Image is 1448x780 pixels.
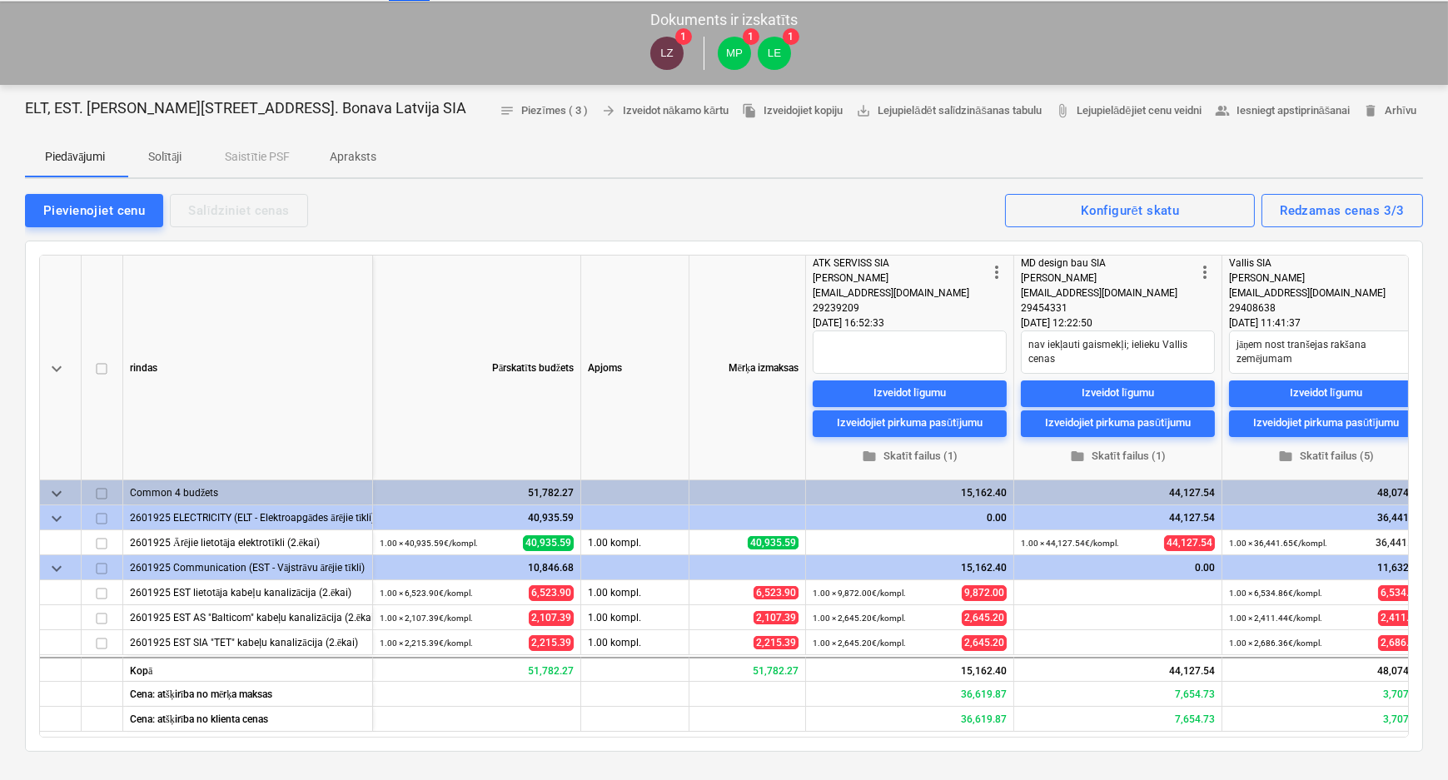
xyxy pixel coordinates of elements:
[1229,444,1423,469] button: Skatīt failus (5)
[660,47,674,59] span: LZ
[1081,200,1179,221] div: Konfigurēt skatu
[1021,410,1215,437] button: Izveidojiet pirkuma pasūtījumu
[813,380,1007,407] button: Izveidot līgumu
[25,194,163,227] button: Pievienojiet cenu
[380,638,473,648] small: 1.00 × 2,215.39€ / kompl.
[1378,585,1423,601] span: 6,534.86
[493,98,595,124] button: Piezīmes ( 3 )
[145,148,185,166] p: Solītāji
[45,148,105,166] p: Piedāvājumi
[380,614,473,623] small: 1.00 × 2,107.39€ / kompl.
[123,707,373,732] div: Cena: atšķirība no klienta cenas
[813,638,906,648] small: 1.00 × 2,645.20€ / kompl.
[754,636,799,649] span: 2,215.39
[43,200,145,221] div: Pievienojiet cenu
[1229,287,1386,299] span: [EMAIL_ADDRESS][DOMAIN_NAME]
[1403,262,1423,282] span: more_vert
[1229,380,1423,407] button: Izveidot līgumu
[1229,555,1423,580] div: 11,632.66
[500,103,515,118] span: notes
[1175,688,1215,700] span: Paredzamā rentabilitāte - iesniegts piedāvājums salīdzinājumā ar mērķa cenu
[962,585,1007,601] span: 9,872.00
[1383,688,1423,700] span: Paredzamā rentabilitāte - iesniegts piedāvājums salīdzinājumā ar mērķa cenu
[813,315,1007,330] div: [DATE] 16:52:33
[1175,713,1215,725] span: Paredzamā rentabilitāte - iesniegts piedāvājums salīdzinājumā ar klienta cenu
[837,414,983,433] div: Izveidojiet pirkuma pasūtījumu
[1229,480,1423,505] div: 48,074.31
[813,287,969,299] span: [EMAIL_ADDRESS][DOMAIN_NAME]
[856,102,1042,121] span: Lejupielādēt salīdzināšanas tabulu
[373,657,581,682] div: 51,782.27
[743,28,759,45] span: 1
[1082,384,1154,403] div: Izveidot līgumu
[1229,410,1423,437] button: Izveidojiet pirkuma pasūtījumu
[1365,700,1448,780] iframe: Chat Widget
[1215,103,1230,118] span: people_alt
[1055,102,1201,121] span: Lejupielādējiet cenu veidni
[47,559,67,579] span: keyboard_arrow_down
[1021,380,1215,407] button: Izveidot līgumu
[380,505,574,530] div: 40,935.59
[1028,447,1208,466] span: Skatīt failus (1)
[813,614,906,623] small: 1.00 × 2,645.20€ / kompl.
[742,102,843,121] span: Izveidojiet kopiju
[330,148,376,166] p: Apraksts
[500,102,588,121] span: Piezīmes ( 3 )
[1021,480,1215,505] div: 44,127.54
[1363,103,1378,118] span: delete
[813,256,987,271] div: ATK SERVISS SIA
[1229,614,1322,623] small: 1.00 × 2,411.44€ / kompl.
[581,605,689,630] div: 1.00 kompl.
[1215,102,1351,121] span: Iesniegt apstiprināšanai
[47,484,67,504] span: keyboard_arrow_down
[380,555,574,580] div: 10,846.68
[1229,638,1322,648] small: 1.00 × 2,686.36€ / kompl.
[581,580,689,605] div: 1.00 kompl.
[650,37,684,70] div: Lauris Zaharāns
[783,28,799,45] span: 1
[961,713,1007,725] span: Paredzamā rentabilitāte - iesniegts piedāvājums salīdzinājumā ar klienta cenu
[380,539,478,548] small: 1.00 × 40,935.59€ / kompl.
[1229,330,1423,374] textarea: jāņem nost tranšejas rakšana zemējumam
[130,630,366,654] div: 2601925 EST SIA "TET" kabeļu kanalizācija (2.ēkai)
[849,98,1048,124] a: Lejupielādēt salīdzināšanas tabulu
[813,589,906,598] small: 1.00 × 9,872.00€ / kompl.
[529,635,574,651] span: 2,215.39
[1378,635,1423,651] span: 2,686.36
[1045,414,1191,433] div: Izveidojiet pirkuma pasūtījumu
[130,580,366,604] div: 2601925 EST lietotāja kabeļu kanalizācija (2.ēkai)
[813,271,987,286] div: [PERSON_NAME]
[1164,535,1215,551] span: 44,127.54
[1208,98,1357,124] button: Iesniegt apstiprināšanai
[819,447,1000,466] span: Skatīt failus (1)
[1021,256,1195,271] div: MD design bau SIA
[862,449,877,464] span: folder
[380,480,574,505] div: 51,782.27
[1356,98,1423,124] button: Arhīvu
[1021,539,1119,548] small: 1.00 × 44,127.54€ / kompl.
[1229,256,1403,271] div: Vallis SIA
[1236,447,1416,466] span: Skatīt failus (5)
[689,256,806,480] div: Mērķa izmaksas
[873,384,946,403] div: Izveidot līgumu
[961,688,1007,700] span: Paredzamā rentabilitāte - iesniegts piedāvājums salīdzinājumā ar mērķa cenu
[1021,301,1195,315] div: 29454331
[1363,102,1416,121] span: Arhīvu
[25,98,466,118] p: ELT, EST. [PERSON_NAME][STREET_ADDRESS]. Bonava Latvija SIA
[1070,449,1085,464] span: folder
[1021,271,1195,286] div: [PERSON_NAME]
[373,256,581,480] div: Pārskatīts budžets
[529,610,574,626] span: 2,107.39
[1374,536,1423,550] span: 36,441.65
[130,530,366,554] div: 2601925 Ārējie lietotāja elektrotīkli (2.ēkai)
[813,444,1007,469] button: Skatīt failus (1)
[650,10,798,30] p: Dokuments ir izskatīts
[1290,384,1362,403] div: Izveidot līgumu
[1229,539,1327,548] small: 1.00 × 36,441.65€ / kompl.
[758,37,791,70] div: Lāsma Erharde
[806,657,1014,682] div: 15,162.40
[1021,444,1215,469] button: Skatīt failus (1)
[675,28,692,45] span: 1
[813,505,1007,530] div: 0.00
[1280,200,1405,221] div: Redzamas cenas 3/3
